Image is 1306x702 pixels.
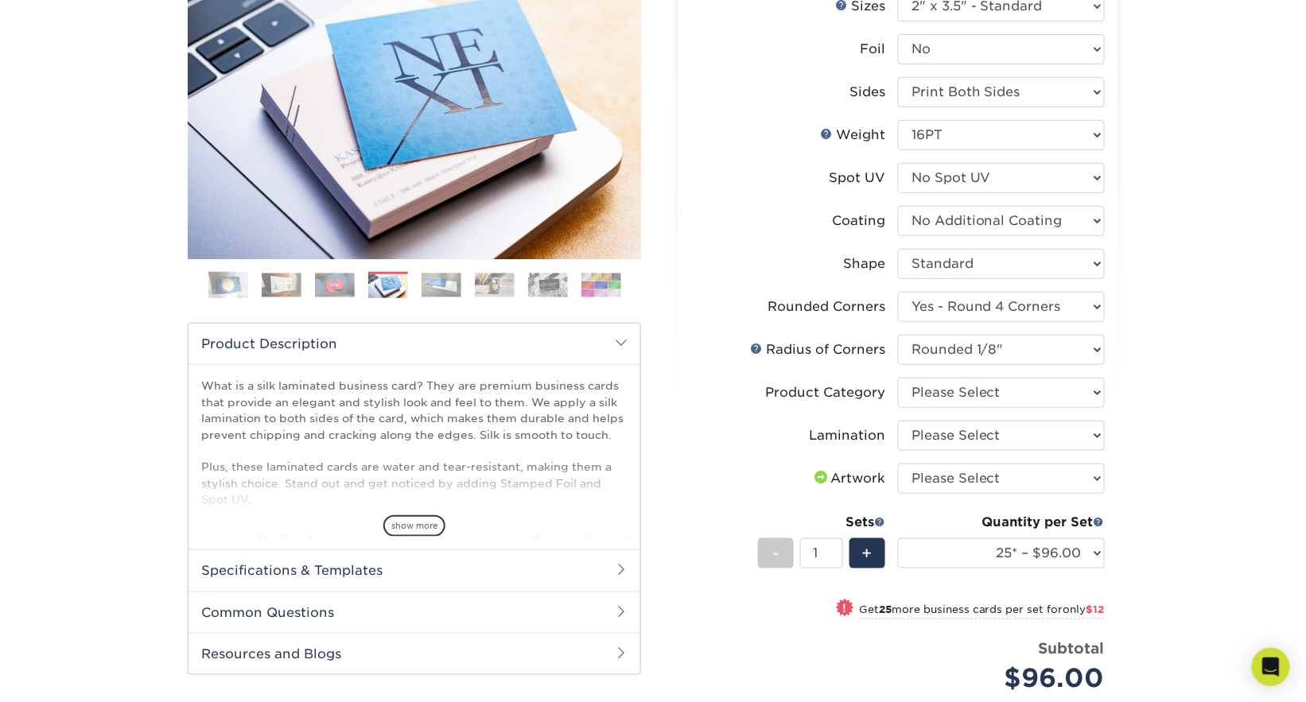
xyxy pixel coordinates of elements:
img: Business Cards 04 [368,274,408,299]
img: Business Cards 02 [262,273,301,297]
img: Business Cards 01 [208,266,248,305]
div: Spot UV [829,169,885,188]
span: + [862,541,873,565]
span: - [772,541,779,565]
small: Get more business cards per set for [859,603,1105,619]
img: Business Cards 05 [422,273,461,297]
div: Foil [860,40,885,59]
div: $96.00 [910,659,1105,697]
span: ! [843,600,847,617]
strong: 25 [879,603,892,615]
div: Rounded Corners [768,297,885,316]
div: Open Intercom Messenger [1252,648,1290,686]
img: Business Cards 03 [315,273,355,297]
img: Business Cards 07 [528,273,568,297]
div: Quantity per Set [898,513,1105,532]
h2: Common Questions [189,591,640,633]
div: Lamination [809,426,885,445]
h2: Specifications & Templates [189,549,640,591]
span: $12 [1086,603,1105,615]
h2: Resources and Blogs [189,633,640,674]
div: Artwork [811,469,885,488]
h2: Product Description [189,324,640,364]
img: Business Cards 06 [475,273,515,297]
strong: Subtotal [1039,639,1105,657]
div: Product Category [765,383,885,402]
div: Sets [758,513,885,532]
div: Sides [849,83,885,102]
div: Radius of Corners [750,340,885,359]
p: What is a silk laminated business card? They are premium business cards that provide an elegant a... [201,378,628,637]
div: Coating [832,211,885,231]
img: Business Cards 08 [581,273,621,297]
span: only [1063,603,1105,615]
span: show more [383,515,445,537]
div: Shape [843,254,885,273]
div: Weight [820,126,885,145]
